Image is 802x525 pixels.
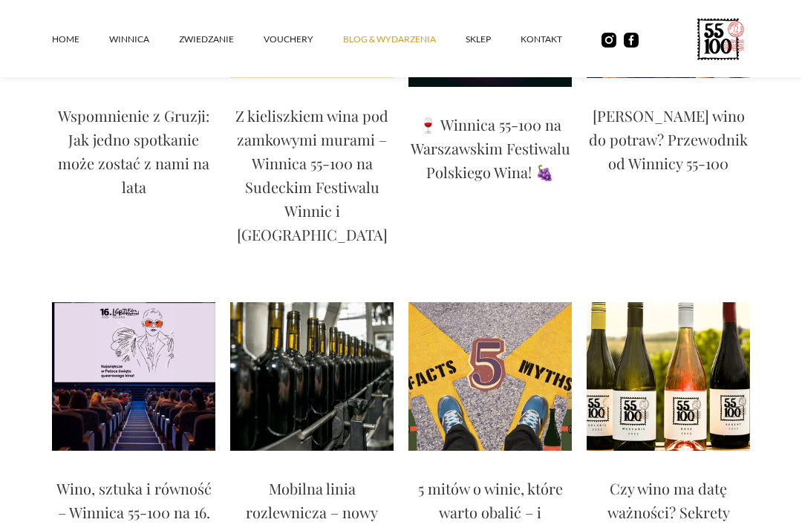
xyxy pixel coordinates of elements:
p: [PERSON_NAME] wino do potraw? Przewodnik od Winnicy 55-100 [587,104,750,175]
a: SKLEP [466,17,521,62]
a: ZWIEDZANIE [179,17,264,62]
a: vouchery [264,17,343,62]
p: Wspomnienie z Gruzji: Jak jedno spotkanie może zostać z nami na lata [52,104,215,199]
a: Z kieliszkiem wina pod zamkowymi murami – Winnica 55-100 na Sudeckim Festiwalu Winnic i [GEOGRAPH... [230,104,394,254]
p: 🍷 Winnica 55-100 na Warszawskim Festiwalu Polskiego Wina! 🍇 [408,113,572,184]
a: winnica [109,17,179,62]
a: 🍷 Winnica 55-100 na Warszawskim Festiwalu Polskiego Wina! 🍇 [408,113,572,192]
p: Z kieliszkiem wina pod zamkowymi murami – Winnica 55-100 na Sudeckim Festiwalu Winnic i [GEOGRAPH... [230,104,394,247]
a: Home [52,17,109,62]
a: [PERSON_NAME] wino do potraw? Przewodnik od Winnicy 55-100 [587,104,750,183]
a: Blog & Wydarzenia [343,17,466,62]
a: Wspomnienie z Gruzji: Jak jedno spotkanie może zostać z nami na lata [52,104,215,206]
a: kontakt [521,17,592,62]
